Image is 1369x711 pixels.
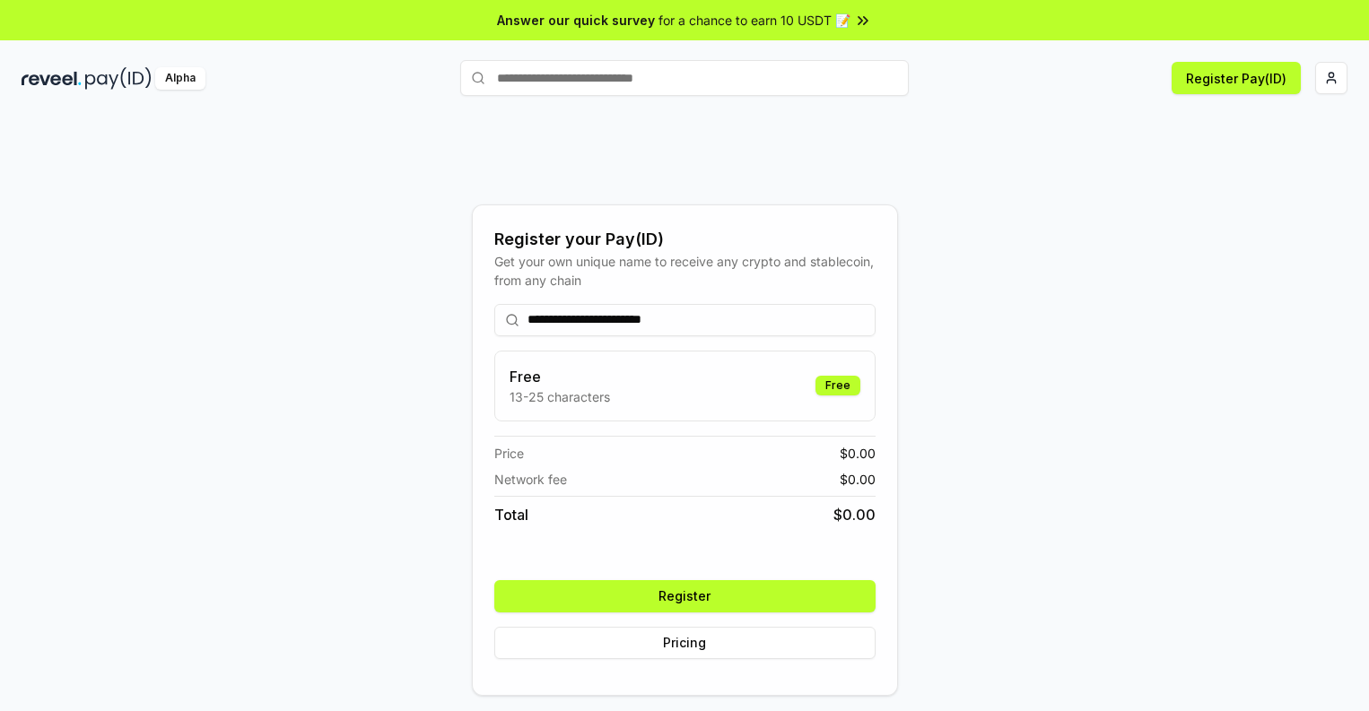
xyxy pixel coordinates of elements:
[494,580,876,612] button: Register
[510,387,610,406] p: 13-25 characters
[494,627,876,659] button: Pricing
[658,11,850,30] span: for a chance to earn 10 USDT 📝
[833,504,876,525] span: $ 0.00
[494,504,528,525] span: Total
[510,366,610,387] h3: Free
[840,444,876,463] span: $ 0.00
[494,227,876,252] div: Register your Pay(ID)
[815,376,860,395] div: Free
[155,67,205,90] div: Alpha
[494,252,876,290] div: Get your own unique name to receive any crypto and stablecoin, from any chain
[22,67,82,90] img: reveel_dark
[494,470,567,489] span: Network fee
[494,444,524,463] span: Price
[1172,62,1301,94] button: Register Pay(ID)
[497,11,655,30] span: Answer our quick survey
[840,470,876,489] span: $ 0.00
[85,67,152,90] img: pay_id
